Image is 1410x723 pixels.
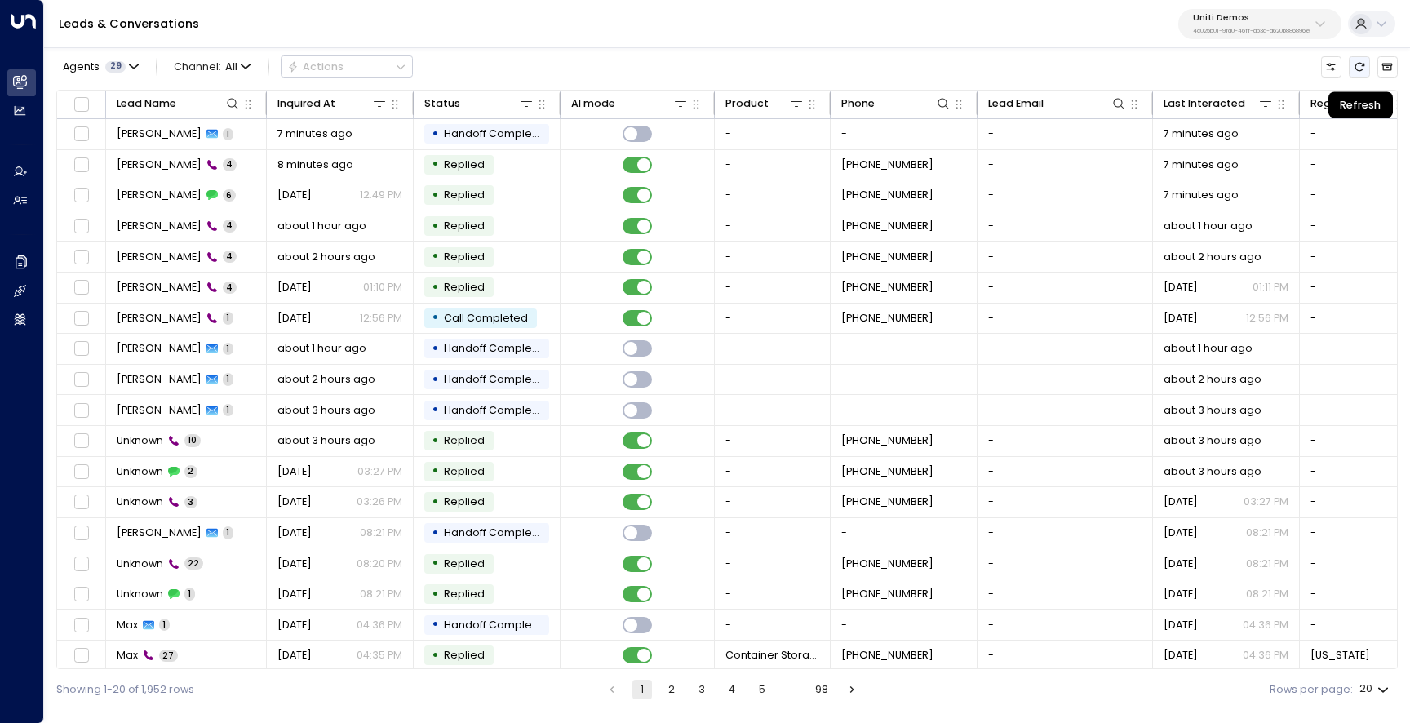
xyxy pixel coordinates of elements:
[1164,280,1198,295] span: Aug 28, 2025
[841,433,933,448] span: +13322480965
[715,426,831,456] td: -
[978,610,1153,640] td: -
[277,464,312,479] span: Yesterday
[277,403,375,418] span: about 3 hours ago
[812,680,831,699] button: Go to page 98
[117,126,202,141] span: George
[357,618,402,632] p: 04:36 PM
[1164,95,1245,113] div: Last Interacted
[168,56,256,77] span: Channel:
[444,495,485,508] span: Replied
[281,55,413,78] button: Actions
[117,403,202,418] span: John Doe
[841,311,933,326] span: +15632935406
[1178,9,1341,39] button: Uniti Demos4c025b01-9fa0-46ff-ab3a-a620b886896e
[223,158,237,171] span: 4
[1243,648,1288,663] p: 04:36 PM
[432,305,439,330] div: •
[1164,464,1261,479] span: about 3 hours ago
[444,126,550,140] span: Handoff Completed
[277,341,366,356] span: about 1 hour ago
[1164,219,1253,233] span: about 1 hour ago
[432,183,439,208] div: •
[1246,557,1288,571] p: 08:21 PM
[432,643,439,668] div: •
[831,610,978,640] td: -
[444,341,550,355] span: Handoff Completed
[444,372,550,386] span: Handoff Completed
[63,62,100,73] span: Agents
[277,526,312,540] span: Yesterday
[432,521,439,546] div: •
[715,304,831,334] td: -
[277,311,312,326] span: Aug 28, 2025
[277,95,388,113] div: Inquired At
[841,648,933,663] span: +16462810866
[1377,56,1398,77] button: Archived Leads
[72,524,91,543] span: Toggle select row
[117,587,163,601] span: Unknown
[1164,526,1198,540] span: Yesterday
[978,579,1153,610] td: -
[1253,280,1288,295] p: 01:11 PM
[978,641,1153,671] td: -
[117,157,202,172] span: George Michael
[277,557,312,571] span: Yesterday
[722,680,742,699] button: Go to page 4
[277,95,335,113] div: Inquired At
[117,250,202,264] span: George Michael
[1164,372,1261,387] span: about 2 hours ago
[831,395,978,425] td: -
[277,372,375,387] span: about 2 hours ago
[168,56,256,77] button: Channel:All
[444,311,528,325] span: Call Completed
[444,464,485,478] span: Replied
[223,343,233,355] span: 1
[841,464,933,479] span: +13322480965
[432,122,439,147] div: •
[223,373,233,385] span: 1
[56,682,194,698] div: Showing 1-20 of 1,952 rows
[1164,648,1198,663] span: Yesterday
[978,150,1153,180] td: -
[1164,341,1253,356] span: about 1 hour ago
[715,242,831,272] td: -
[184,465,197,477] span: 2
[117,280,202,295] span: George Michael
[223,128,233,140] span: 1
[432,152,439,177] div: •
[715,457,831,487] td: -
[715,334,831,364] td: -
[117,526,202,540] span: John Doe
[223,526,233,539] span: 1
[72,585,91,604] span: Toggle select row
[223,189,236,202] span: 6
[223,282,237,294] span: 4
[277,126,352,141] span: 7 minutes ago
[841,95,952,113] div: Phone
[978,242,1153,272] td: -
[715,211,831,242] td: -
[841,587,933,601] span: +13323317396
[117,311,202,326] span: George Michael
[444,557,485,570] span: Replied
[725,648,820,663] span: Container Storage
[831,119,978,149] td: -
[842,680,862,699] button: Go to next page
[117,95,176,113] div: Lead Name
[1164,587,1198,601] span: Yesterday
[225,61,237,73] span: All
[978,334,1153,364] td: -
[841,219,933,233] span: +15632935406
[841,157,933,172] span: +15632935406
[360,587,402,601] p: 08:21 PM
[432,275,439,300] div: •
[841,250,933,264] span: +15632935406
[1246,587,1288,601] p: 08:21 PM
[72,186,91,205] span: Toggle select row
[1164,433,1261,448] span: about 3 hours ago
[1193,28,1310,34] p: 4c025b01-9fa0-46ff-ab3a-a620b886896e
[72,463,91,481] span: Toggle select row
[715,548,831,579] td: -
[277,157,353,172] span: 8 minutes ago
